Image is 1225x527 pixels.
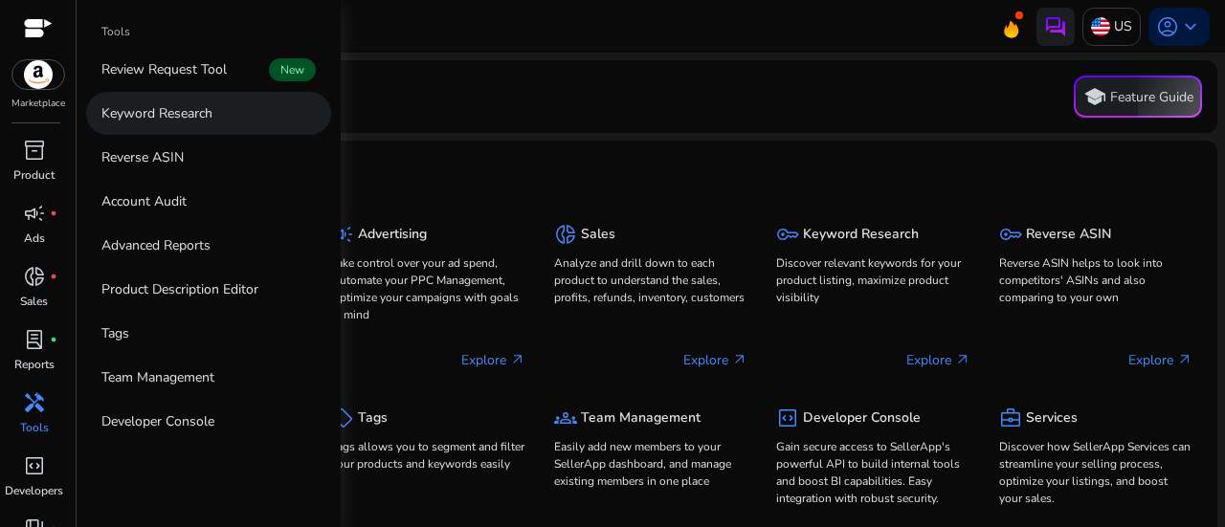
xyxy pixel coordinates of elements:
[1026,410,1078,427] h5: Services
[11,97,65,111] p: Marketplace
[101,411,214,431] p: Developer Console
[358,410,388,427] h5: Tags
[999,223,1022,246] span: key
[50,273,57,280] span: fiber_manual_record
[13,166,55,184] p: Product
[50,209,57,217] span: fiber_manual_record
[1128,350,1192,370] p: Explore
[776,438,969,507] p: Gain secure access to SellerApp's powerful API to build internal tools and boost BI capabilities....
[101,103,212,123] p: Keyword Research
[20,419,49,436] p: Tools
[331,406,354,429] span: sell
[101,59,227,79] p: Review Request Tool
[776,223,799,246] span: key
[554,438,747,490] p: Easily add new members to your SellerApp dashboard, and manage existing members in one place
[50,336,57,343] span: fiber_manual_record
[14,356,55,373] p: Reports
[23,139,46,162] span: inventory_2
[1177,352,1192,367] span: arrow_outward
[999,406,1022,429] span: business_center
[803,410,921,427] h5: Developer Console
[803,227,919,243] h5: Keyword Research
[732,352,747,367] span: arrow_outward
[1110,88,1193,107] p: Feature Guide
[101,323,129,343] p: Tags
[358,227,427,243] h5: Advertising
[12,60,64,89] img: amazon.svg
[1114,10,1132,43] p: US
[510,352,525,367] span: arrow_outward
[955,352,970,367] span: arrow_outward
[269,58,316,81] span: New
[554,254,747,306] p: Analyze and drill down to each product to understand the sales, profits, refunds, inventory, cust...
[999,254,1192,306] p: Reverse ASIN helps to look into competitors' ASINs and also comparing to your own
[5,482,63,499] p: Developers
[23,328,46,351] span: lab_profile
[1074,76,1202,118] button: schoolFeature Guide
[101,279,258,299] p: Product Description Editor
[581,227,615,243] h5: Sales
[23,454,46,477] span: code_blocks
[999,438,1192,507] p: Discover how SellerApp Services can streamline your selling process, optimize your listings, and ...
[1083,85,1106,108] span: school
[24,230,45,247] p: Ads
[101,191,187,211] p: Account Audit
[101,23,130,40] p: Tools
[331,223,354,246] span: campaign
[20,293,48,310] p: Sales
[461,350,525,370] p: Explore
[23,202,46,225] span: campaign
[776,254,969,306] p: Discover relevant keywords for your product listing, maximize product visibility
[581,410,701,427] h5: Team Management
[101,147,184,167] p: Reverse ASIN
[23,391,46,414] span: handyman
[1026,227,1111,243] h5: Reverse ASIN
[1091,17,1110,36] img: us.svg
[554,406,577,429] span: groups
[101,367,214,387] p: Team Management
[101,235,211,255] p: Advanced Reports
[23,265,46,288] span: donut_small
[554,223,577,246] span: donut_small
[1179,15,1202,38] span: keyboard_arrow_down
[1156,15,1179,38] span: account_circle
[776,406,799,429] span: code_blocks
[683,350,747,370] p: Explore
[906,350,970,370] p: Explore
[331,254,524,323] p: Take control over your ad spend, Automate your PPC Management, Optimize your campaigns with goals...
[331,438,524,472] p: Tags allows you to segment and filter your products and keywords easily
